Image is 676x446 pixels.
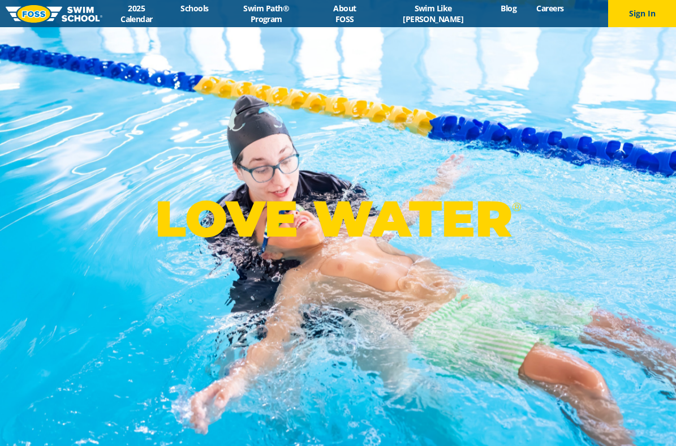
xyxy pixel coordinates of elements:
p: LOVE WATER [155,188,521,249]
a: Swim Like [PERSON_NAME] [375,3,491,24]
img: FOSS Swim School Logo [6,5,102,23]
a: About FOSS [314,3,375,24]
a: Careers [527,3,574,14]
a: Blog [491,3,527,14]
a: Schools [171,3,218,14]
a: Swim Path® Program [218,3,314,24]
sup: ® [512,200,521,214]
a: 2025 Calendar [102,3,171,24]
